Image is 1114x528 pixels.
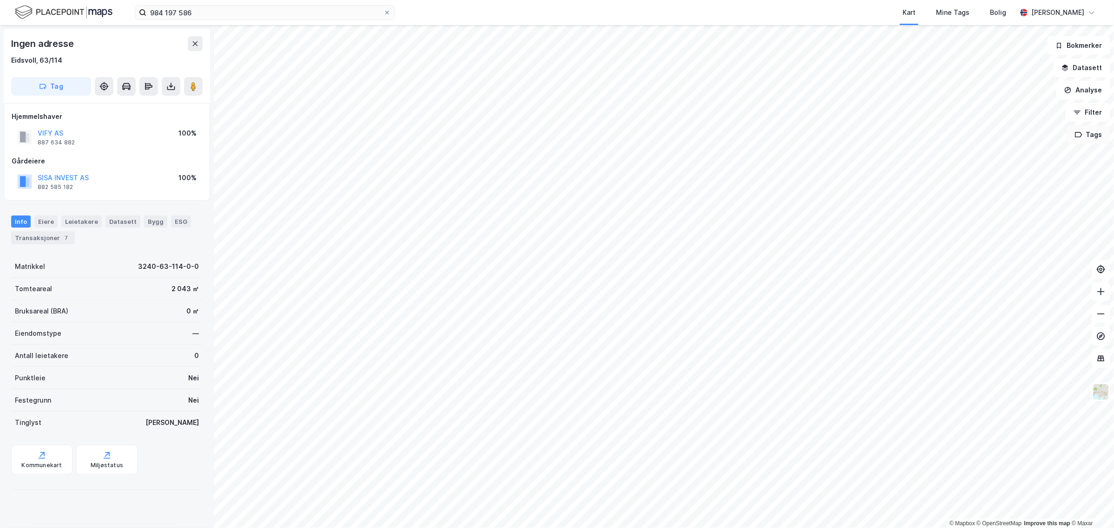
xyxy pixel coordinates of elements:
[15,306,68,317] div: Bruksareal (BRA)
[1048,36,1110,55] button: Bokmerker
[1066,103,1110,122] button: Filter
[186,306,199,317] div: 0 ㎡
[192,328,199,339] div: —
[194,350,199,361] div: 0
[1092,383,1110,401] img: Z
[949,520,975,527] a: Mapbox
[11,36,75,51] div: Ingen adresse
[171,283,199,294] div: 2 043 ㎡
[61,215,102,228] div: Leietakere
[1068,483,1114,528] iframe: Chat Widget
[11,231,75,244] div: Transaksjoner
[62,233,71,242] div: 7
[15,417,41,428] div: Tinglyst
[145,417,199,428] div: [PERSON_NAME]
[188,395,199,406] div: Nei
[15,395,51,406] div: Festegrunn
[38,139,75,146] div: 887 634 882
[15,350,68,361] div: Antall leietakere
[1056,81,1110,99] button: Analyse
[34,215,58,228] div: Eiere
[977,520,1022,527] a: OpenStreetMap
[171,215,191,228] div: ESG
[15,283,52,294] div: Tomteareal
[146,6,383,20] input: Søk på adresse, matrikkel, gårdeiere, leietakere eller personer
[990,7,1006,18] div: Bolig
[1024,520,1070,527] a: Improve this map
[11,77,91,96] button: Tag
[1054,59,1110,77] button: Datasett
[188,372,199,384] div: Nei
[12,156,202,167] div: Gårdeiere
[144,215,167,228] div: Bygg
[178,128,197,139] div: 100%
[38,183,73,191] div: 882 585 182
[903,7,916,18] div: Kart
[91,462,123,469] div: Miljøstatus
[15,372,46,384] div: Punktleie
[21,462,62,469] div: Kommunekart
[105,215,140,228] div: Datasett
[11,215,31,228] div: Info
[15,4,112,20] img: logo.f888ab2527a4732fd821a326f86c7f29.svg
[12,111,202,122] div: Hjemmelshaver
[15,261,45,272] div: Matrikkel
[1031,7,1084,18] div: [PERSON_NAME]
[138,261,199,272] div: 3240-63-114-0-0
[1067,125,1110,144] button: Tags
[15,328,61,339] div: Eiendomstype
[11,55,62,66] div: Eidsvoll, 63/114
[178,172,197,183] div: 100%
[936,7,969,18] div: Mine Tags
